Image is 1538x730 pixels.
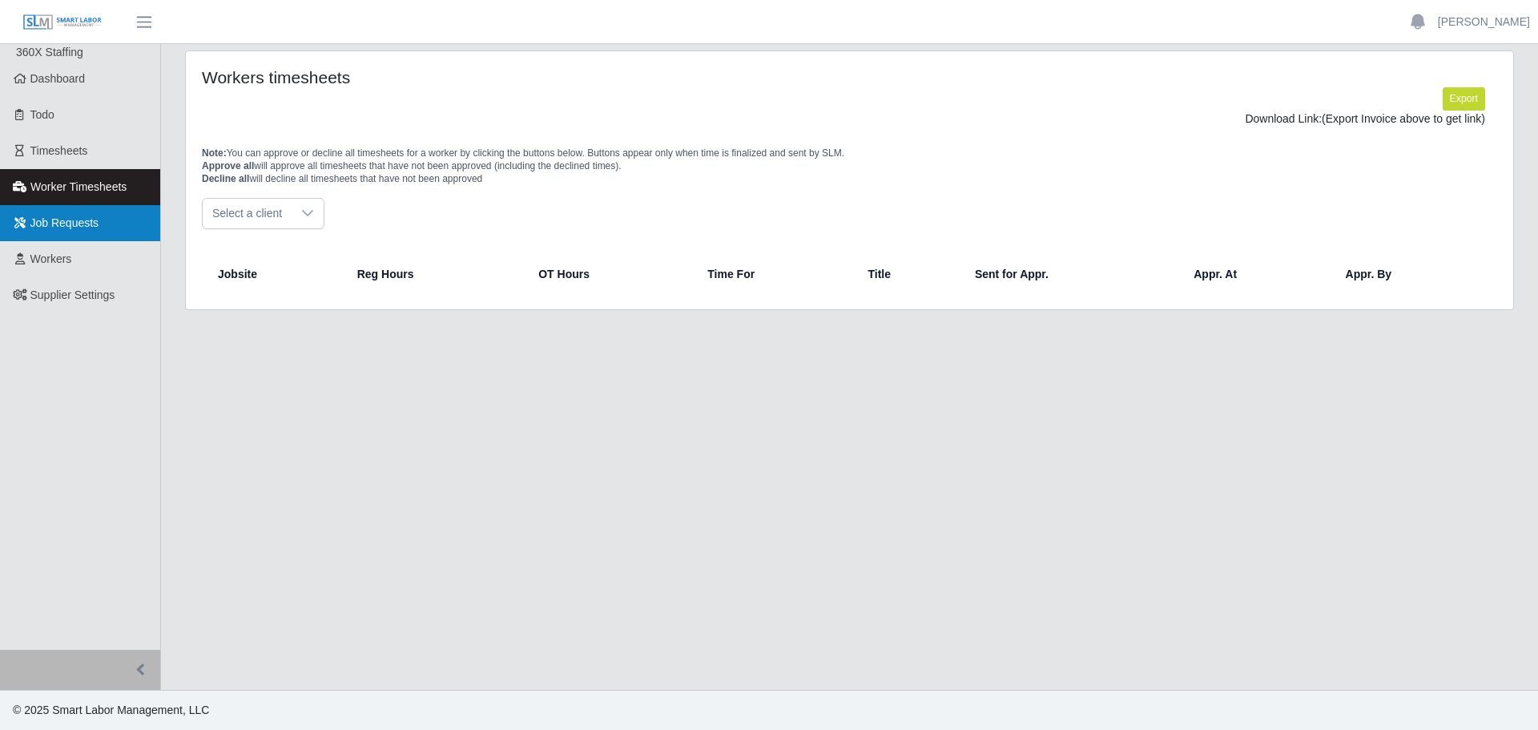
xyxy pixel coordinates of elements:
[1181,255,1332,293] th: Appr. At
[22,14,103,31] img: SLM Logo
[1333,255,1491,293] th: Appr. By
[202,147,227,159] span: Note:
[202,67,727,87] h4: Workers timesheets
[13,704,209,716] span: © 2025 Smart Labor Management, LLC
[202,173,249,184] span: Decline all
[30,144,88,157] span: Timesheets
[1443,87,1485,110] button: Export
[214,111,1485,127] div: Download Link:
[202,160,254,171] span: Approve all
[30,108,54,121] span: Todo
[30,216,99,229] span: Job Requests
[1322,112,1485,125] span: (Export Invoice above to get link)
[856,255,962,293] th: Title
[30,288,115,301] span: Supplier Settings
[208,255,344,293] th: Jobsite
[16,46,83,58] span: 360X Staffing
[30,180,127,193] span: Worker Timesheets
[525,255,695,293] th: OT Hours
[30,252,72,265] span: Workers
[1438,14,1530,30] a: [PERSON_NAME]
[695,255,855,293] th: Time For
[344,255,526,293] th: Reg Hours
[203,199,292,228] span: Select a client
[30,72,86,85] span: Dashboard
[962,255,1181,293] th: Sent for Appr.
[202,147,1497,185] p: You can approve or decline all timesheets for a worker by clicking the buttons below. Buttons app...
